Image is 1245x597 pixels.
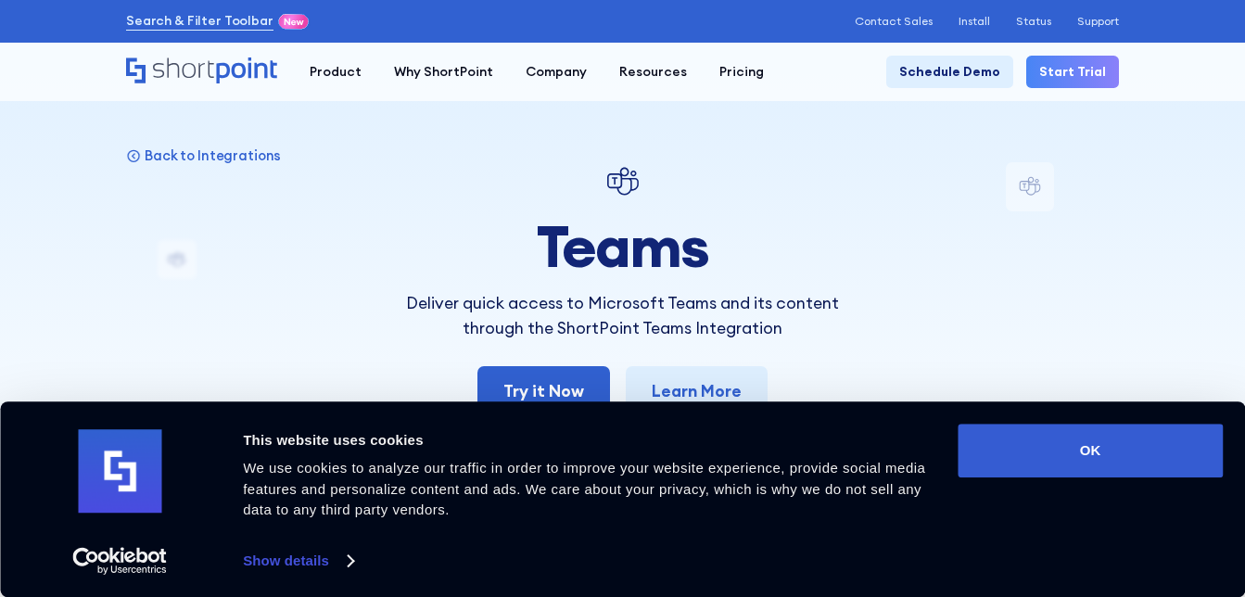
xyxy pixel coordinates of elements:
[958,424,1223,477] button: OK
[886,56,1013,88] a: Schedule Demo
[126,146,281,164] a: Back to Integrations
[603,56,703,88] a: Resources
[145,146,281,164] p: Back to Integrations
[379,214,866,278] h1: Teams
[39,547,201,575] a: Usercentrics Cookiebot - opens in a new window
[619,62,687,82] div: Resources
[377,56,509,88] a: Why ShortPoint
[603,162,642,201] img: Teams
[78,430,161,514] img: logo
[293,56,377,88] a: Product
[310,62,362,82] div: Product
[509,56,603,88] a: Company
[703,56,780,88] a: Pricing
[1026,56,1119,88] a: Start Trial
[626,366,768,416] a: Learn More
[243,460,925,517] span: We use cookies to analyze our traffic in order to improve your website experience, provide social...
[719,62,764,82] div: Pricing
[1077,15,1119,28] a: Support
[1016,15,1051,28] a: Status
[477,366,610,416] a: Try it Now
[243,547,352,575] a: Show details
[243,429,936,451] div: This website uses cookies
[959,15,990,28] a: Install
[126,11,273,31] a: Search & Filter Toolbar
[855,15,933,28] a: Contact Sales
[126,57,277,85] a: Home
[394,62,493,82] div: Why ShortPoint
[379,291,866,340] p: Deliver quick access to Microsoft Teams and its content through the ShortPoint Teams Integration
[526,62,587,82] div: Company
